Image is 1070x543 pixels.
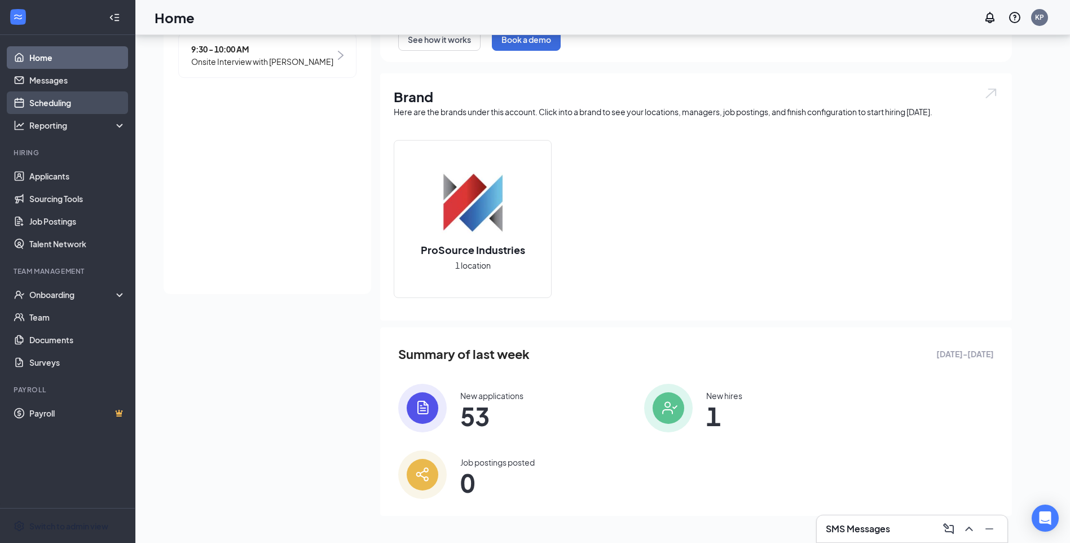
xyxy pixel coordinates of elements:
[394,106,998,117] div: Here are the brands under this account. Click into a brand to see your locations, managers, job p...
[29,46,126,69] a: Home
[14,385,124,395] div: Payroll
[398,450,447,499] img: icon
[29,520,108,532] div: Switch to admin view
[398,28,481,51] button: See how it works
[14,120,25,131] svg: Analysis
[460,390,523,401] div: New applications
[940,520,958,538] button: ComposeMessage
[455,259,491,271] span: 1 location
[1008,11,1021,24] svg: QuestionInfo
[14,148,124,157] div: Hiring
[826,523,890,535] h3: SMS Messages
[1035,12,1044,22] div: KP
[29,187,126,210] a: Sourcing Tools
[29,91,126,114] a: Scheduling
[394,87,998,106] h1: Brand
[191,55,333,68] span: Onsite Interview with [PERSON_NAME]
[942,522,955,536] svg: ComposeMessage
[962,522,976,536] svg: ChevronUp
[109,12,120,23] svg: Collapse
[984,87,998,100] img: open.6027fd2a22e1237b5b06.svg
[460,406,523,426] span: 53
[398,384,447,432] img: icon
[14,520,25,532] svg: Settings
[706,406,742,426] span: 1
[29,233,126,255] a: Talent Network
[644,384,693,432] img: icon
[1032,505,1059,532] div: Open Intercom Messenger
[12,11,24,23] svg: WorkstreamLogo
[983,522,996,536] svg: Minimize
[706,390,742,401] div: New hires
[460,472,535,493] span: 0
[29,165,126,187] a: Applicants
[29,351,126,374] a: Surveys
[29,210,126,233] a: Job Postings
[983,11,997,24] svg: Notifications
[191,43,333,55] span: 9:30 - 10:00 AM
[29,306,126,329] a: Team
[409,243,536,257] h2: ProSource Industries
[437,166,509,238] img: ProSource Industries
[155,8,195,27] h1: Home
[460,457,535,468] div: Job postings posted
[29,329,126,351] a: Documents
[936,348,994,360] span: [DATE] - [DATE]
[492,28,561,51] button: Book a demo
[14,289,25,300] svg: UserCheck
[398,344,530,364] span: Summary of last week
[29,69,126,91] a: Messages
[960,520,978,538] button: ChevronUp
[29,289,116,300] div: Onboarding
[29,120,126,131] div: Reporting
[14,266,124,276] div: Team Management
[980,520,998,538] button: Minimize
[29,402,126,424] a: PayrollCrown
